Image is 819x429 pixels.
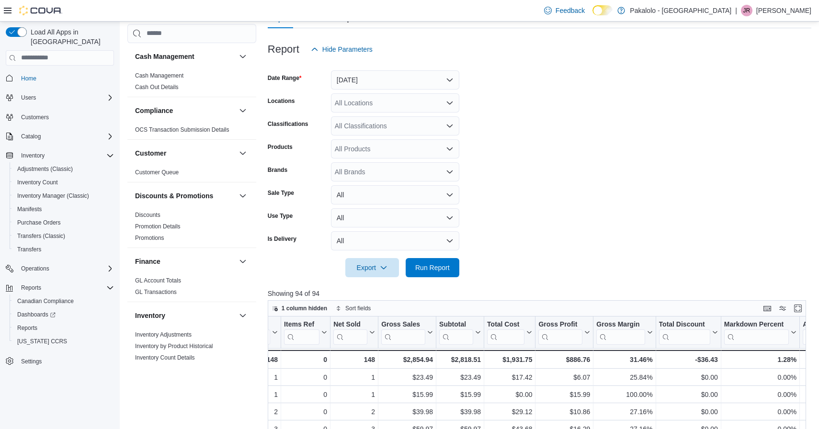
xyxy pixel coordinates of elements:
h3: Compliance [135,106,173,115]
span: Feedback [556,6,585,15]
div: Customer [127,167,256,182]
span: Manifests [13,203,114,215]
div: $2,818.51 [439,354,481,365]
a: GL Transactions [135,289,177,295]
h3: Cash Management [135,52,194,61]
button: Compliance [135,106,235,115]
button: Operations [17,263,53,274]
div: 0 [284,406,327,418]
button: Total Discount [659,320,717,344]
span: Hide Parameters [322,45,373,54]
h3: Customer [135,148,166,158]
button: Reports [17,282,45,294]
span: Reports [17,324,37,332]
div: 27.16% [596,406,652,418]
button: Reports [2,281,118,294]
span: Inventory Adjustments [135,331,192,339]
h3: Inventory [135,311,165,320]
a: Inventory Count Details [135,354,195,361]
button: Users [2,91,118,104]
div: Net Sold [333,320,367,344]
div: 0 [284,389,327,400]
label: Products [268,143,293,151]
div: $0.00 [659,389,717,400]
label: Is Delivery [268,235,296,243]
img: Cova [19,6,62,15]
button: Inventory [17,150,48,161]
div: Finance [127,275,256,302]
a: Dashboards [10,308,118,321]
span: JR [743,5,751,16]
p: Showing 94 of 94 [268,289,811,298]
span: Catalog [21,133,41,140]
button: Open list of options [446,99,454,107]
div: $0.00 [659,406,717,418]
span: 1 column hidden [282,305,327,312]
div: $23.49 [381,372,433,383]
span: Reports [13,322,114,334]
button: Gross Sales [381,320,433,344]
span: Inventory Manager (Classic) [17,192,89,200]
div: 1 [231,372,278,383]
span: Purchase Orders [17,219,61,226]
button: Sort fields [332,303,375,314]
button: Hide Parameters [307,40,376,59]
span: Inventory [21,152,45,159]
div: Gross Margin [596,320,645,344]
div: 0 [284,354,327,365]
button: All [331,185,459,204]
div: $0.00 [659,372,717,383]
button: Open list of options [446,145,454,153]
span: Reports [17,282,114,294]
button: Items Ref [284,320,327,344]
span: Cash Management [135,72,183,79]
a: Customer Queue [135,169,179,176]
h3: Report [268,44,299,55]
label: Date Range [268,74,302,82]
button: Display options [777,303,788,314]
div: $0.00 [487,389,532,400]
span: Reports [21,284,41,292]
h3: Finance [135,257,160,266]
span: Export [351,258,393,277]
a: Home [17,73,40,84]
span: Canadian Compliance [17,297,74,305]
div: $886.76 [538,354,590,365]
label: Classifications [268,120,308,128]
div: Gross Margin [596,320,645,329]
p: | [735,5,737,16]
a: Settings [17,356,45,367]
div: Net Sold [333,320,367,329]
a: GL Account Totals [135,277,181,284]
div: 1 [333,372,375,383]
span: GL Account Totals [135,277,181,284]
span: Operations [21,265,49,272]
span: Transfers [17,246,41,253]
p: [PERSON_NAME] [756,5,811,16]
div: $6.07 [538,372,590,383]
span: Settings [17,355,114,367]
div: 1 [231,389,278,400]
a: Promotion Details [135,223,181,230]
button: Discounts & Promotions [237,190,249,202]
div: $15.99 [538,389,590,400]
label: Sale Type [268,189,294,197]
span: Adjustments (Classic) [17,165,73,173]
span: Transfers [13,244,114,255]
button: Customer [237,147,249,159]
div: Gross Sales [381,320,425,344]
span: Settings [21,358,42,365]
div: 2 [231,406,278,418]
div: $2,854.94 [381,354,433,365]
a: OCS Transaction Submission Details [135,126,229,133]
span: Dashboards [17,311,56,318]
span: Inventory Count [17,179,58,186]
button: Transfers (Classic) [10,229,118,243]
div: Subtotal [439,320,473,344]
button: Reports [10,321,118,335]
button: Total Cost [487,320,532,344]
div: Total Discount [659,320,710,329]
a: Promotions [135,235,164,241]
